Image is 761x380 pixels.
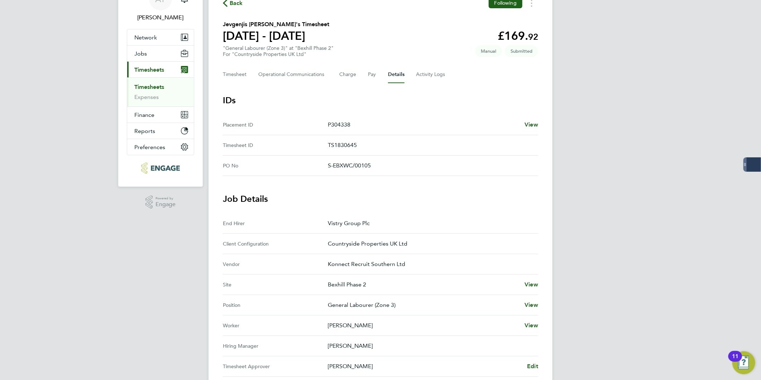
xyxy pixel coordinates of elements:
h3: IDs [223,95,538,106]
p: [PERSON_NAME] [328,342,532,350]
span: This timesheet is Submitted. [505,45,538,57]
p: TS1830645 [328,141,532,149]
div: Timesheet ID [223,141,328,149]
span: Powered by [155,195,176,201]
span: Timesheets [134,66,164,73]
a: View [525,301,538,309]
span: Preferences [134,144,165,151]
h1: [DATE] - [DATE] [223,29,329,43]
p: Vistry Group Plc [328,219,532,228]
button: Reports [127,123,194,139]
button: Preferences [127,139,194,155]
button: Timesheets [127,62,194,77]
a: View [525,280,538,289]
div: For "Countryside Properties UK Ltd" [223,51,334,57]
div: Vendor [223,260,328,269]
div: Placement ID [223,120,328,129]
div: Timesheet Approver [223,362,328,371]
a: Powered byEngage [145,195,176,209]
p: Bexhill Phase 2 [328,280,519,289]
span: View [525,121,538,128]
span: View [525,281,538,288]
button: Timesheet [223,66,247,83]
button: Details [388,66,405,83]
span: Finance [134,111,154,118]
span: Edit [527,363,538,370]
div: PO No [223,161,328,170]
div: "General Labourer (Zone 3)" at "Bexhill Phase 2" [223,45,334,57]
div: Hiring Manager [223,342,328,350]
a: View [525,321,538,330]
a: Edit [527,362,538,371]
button: Activity Logs [416,66,446,83]
span: Network [134,34,157,41]
div: Worker [223,321,328,330]
button: Finance [127,107,194,123]
span: View [525,301,538,308]
div: Position [223,301,328,309]
p: [PERSON_NAME] [328,321,519,330]
img: konnectrecruit-logo-retina.png [141,162,180,174]
app-decimal: £169. [498,29,538,43]
p: Countryside Properties UK Ltd [328,239,532,248]
button: Pay [368,66,377,83]
div: Client Configuration [223,239,328,248]
a: View [525,120,538,129]
span: Reports [134,128,155,134]
h2: Jevgenjis [PERSON_NAME]'s Timesheet [223,20,329,29]
span: Amelia Taylor [127,13,194,22]
button: Jobs [127,46,194,61]
span: View [525,322,538,329]
div: End Hirer [223,219,328,228]
button: Network [127,29,194,45]
p: S-EBXWC/00105 [328,161,532,170]
div: Site [223,280,328,289]
a: Go to home page [127,162,194,174]
span: Engage [155,201,176,208]
h3: Job Details [223,193,538,205]
p: [PERSON_NAME] [328,362,521,371]
button: Open Resource Center, 11 new notifications [732,351,755,374]
a: Expenses [134,94,159,100]
p: General Labourer (Zone 3) [328,301,519,309]
span: This timesheet was manually created. [475,45,502,57]
a: Timesheets [134,84,164,90]
button: Operational Communications [258,66,328,83]
p: P304338 [328,120,519,129]
p: Konnect Recruit Southern Ltd [328,260,532,269]
div: Timesheets [127,77,194,106]
span: 92 [528,32,538,42]
span: Jobs [134,50,147,57]
div: 11 [732,356,738,366]
button: Charge [339,66,356,83]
